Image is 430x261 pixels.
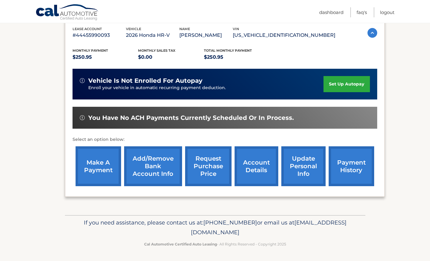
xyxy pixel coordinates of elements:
a: set up autopay [323,76,370,92]
a: payment history [329,146,374,186]
span: Monthly sales Tax [138,48,175,53]
a: update personal info [281,146,326,186]
span: vehicle [126,27,141,31]
img: accordion-active.svg [367,28,377,38]
a: request purchase price [185,146,232,186]
p: - All Rights Reserved - Copyright 2025 [69,241,361,247]
p: If you need assistance, please contact us at: or email us at [69,218,361,237]
a: Dashboard [319,7,344,17]
p: [US_VEHICLE_IDENTIFICATION_NUMBER] [233,31,335,40]
img: alert-white.svg [80,115,85,120]
span: You have no ACH payments currently scheduled or in process. [88,114,294,122]
a: Add/Remove bank account info [124,146,182,186]
span: vehicle is not enrolled for autopay [88,77,202,85]
a: FAQ's [357,7,367,17]
p: $250.95 [204,53,270,61]
p: Select an option below: [73,136,377,143]
img: alert-white.svg [80,78,85,83]
span: Monthly Payment [73,48,108,53]
p: #44455990093 [73,31,126,40]
p: $0.00 [138,53,204,61]
a: Logout [380,7,394,17]
p: Enroll your vehicle in automatic recurring payment deduction. [88,85,324,91]
span: vin [233,27,239,31]
p: $250.95 [73,53,138,61]
a: Cal Automotive [36,4,99,22]
span: [EMAIL_ADDRESS][DOMAIN_NAME] [191,219,347,236]
p: [PERSON_NAME] [179,31,233,40]
a: account details [235,146,278,186]
a: make a payment [76,146,121,186]
span: lease account [73,27,102,31]
span: [PHONE_NUMBER] [203,219,257,226]
span: Total Monthly Payment [204,48,252,53]
p: 2026 Honda HR-V [126,31,179,40]
strong: Cal Automotive Certified Auto Leasing [144,242,217,246]
span: name [179,27,190,31]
